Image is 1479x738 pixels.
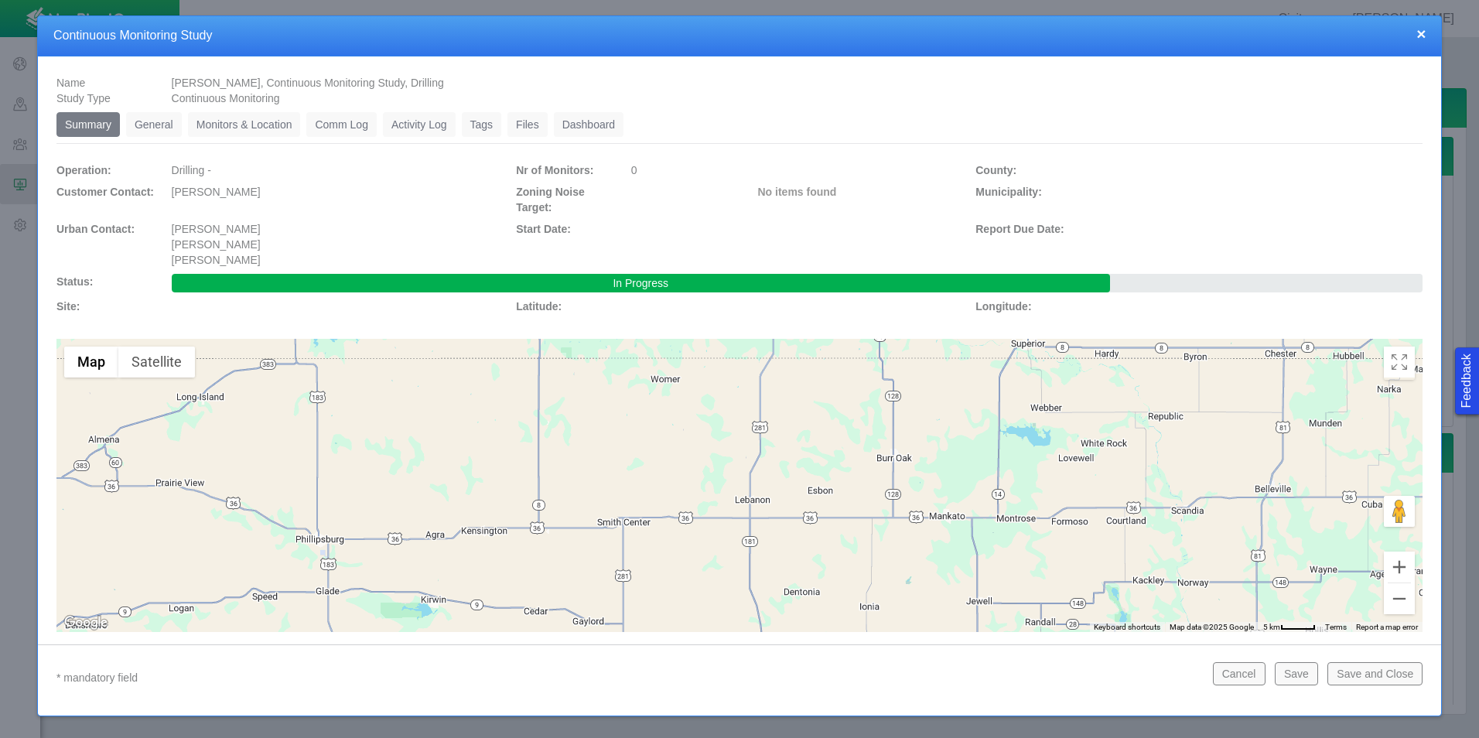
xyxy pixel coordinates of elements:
[60,613,111,633] a: Open this area in Google Maps (opens a new window)
[1263,623,1280,631] span: 5 km
[188,112,301,137] a: Monitors & Location
[1170,623,1254,631] span: Map data ©2025 Google
[758,184,837,200] label: No items found
[172,238,261,251] span: [PERSON_NAME]
[172,77,444,89] span: [PERSON_NAME], Continuous Monitoring Study, Drilling
[172,223,261,235] span: [PERSON_NAME]
[172,254,261,266] span: [PERSON_NAME]
[975,300,1031,313] span: Longitude:
[56,223,135,235] span: Urban Contact:
[56,186,154,198] span: Customer Contact:
[1275,662,1318,685] button: Save
[1356,623,1418,631] a: Report a map error
[1416,26,1426,42] button: close
[56,164,111,176] span: Operation:
[172,274,1110,292] div: In Progress
[56,112,120,137] a: Summary
[554,112,624,137] a: Dashboard
[56,275,93,288] span: Status:
[507,112,548,137] a: Files
[383,112,456,137] a: Activity Log
[516,186,585,214] span: Zoning Noise Target:
[118,347,195,378] button: Show satellite imagery
[56,92,111,104] span: Study Type
[172,186,261,198] span: [PERSON_NAME]
[1325,623,1347,631] a: Terms
[1384,347,1415,378] button: Toggle Fullscreen in browser window
[64,347,118,378] button: Show street map
[1327,662,1423,685] button: Save and Close
[975,186,1042,198] span: Municipality:
[1094,622,1160,633] button: Keyboard shortcuts
[172,92,280,104] span: Continuous Monitoring
[56,300,80,313] span: Site:
[172,164,211,176] span: Drilling -
[306,112,376,137] a: Comm Log
[516,223,571,235] span: Start Date:
[1384,552,1415,583] button: Zoom in
[975,164,1016,176] span: County:
[1213,662,1266,685] button: Cancel
[60,613,111,633] img: Google
[56,668,1201,688] p: * mandatory field
[1259,622,1320,633] button: Map Scale: 5 km per 42 pixels
[516,164,593,176] span: Nr of Monitors:
[462,112,502,137] a: Tags
[1384,583,1415,614] button: Zoom out
[56,77,85,89] span: Name
[631,164,637,176] span: 0
[126,112,182,137] a: General
[975,223,1064,235] span: Report Due Date:
[1384,496,1415,527] button: Drag Pegman onto the map to open Street View
[516,300,562,313] span: Latitude:
[53,28,1426,44] h4: Continuous Monitoring Study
